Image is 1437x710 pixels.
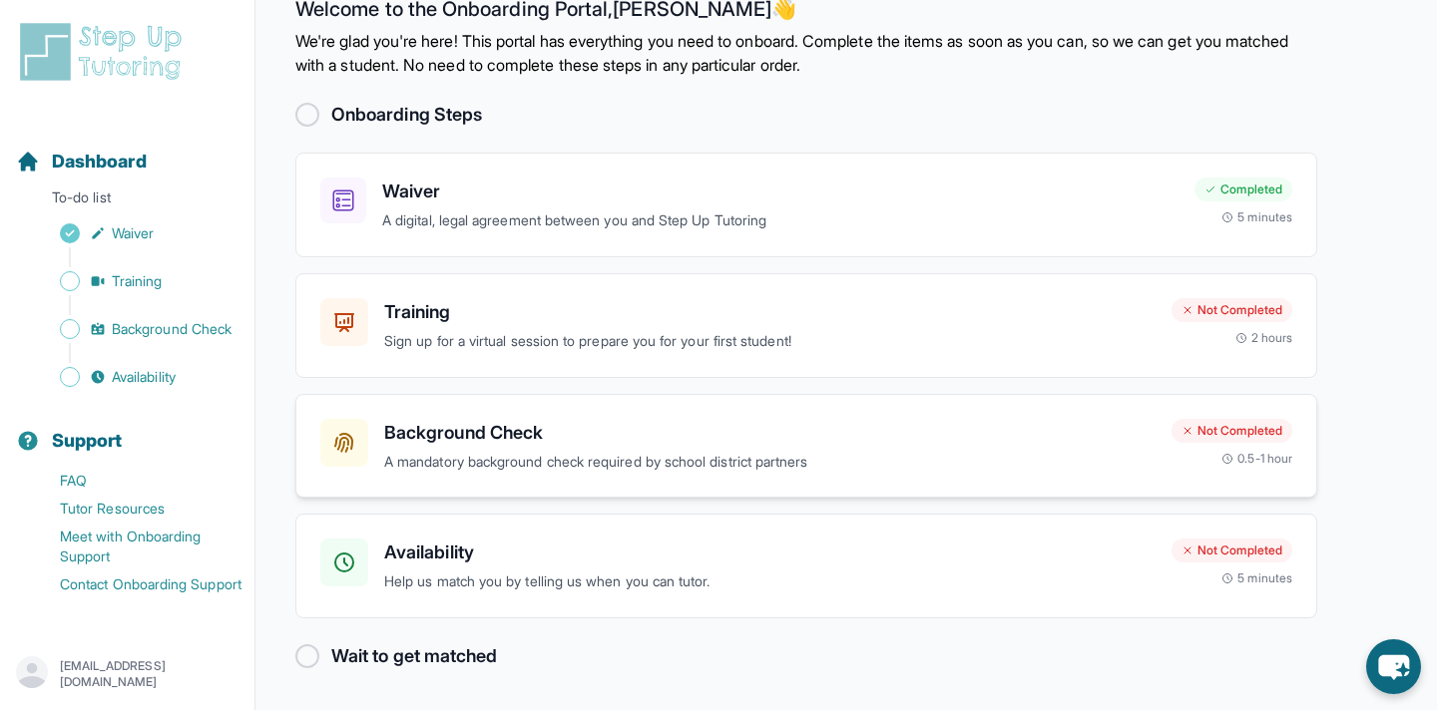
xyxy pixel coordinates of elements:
p: Sign up for a virtual session to prepare you for your first student! [384,330,1156,353]
p: We're glad you're here! This portal has everything you need to onboard. Complete the items as soo... [295,29,1317,77]
a: Availability [16,363,254,391]
span: Dashboard [52,148,147,176]
div: Not Completed [1172,298,1292,322]
h3: Waiver [382,177,1179,205]
p: [EMAIL_ADDRESS][DOMAIN_NAME] [60,658,239,690]
span: Support [52,427,123,455]
button: chat-button [1366,639,1421,694]
span: Availability [112,367,176,387]
div: Not Completed [1172,538,1292,562]
a: Training [16,267,254,295]
p: To-do list [8,187,246,215]
span: Training [112,271,163,291]
a: Background Check [16,315,254,343]
a: Contact Onboarding Support [16,570,254,598]
h3: Availability [384,538,1156,566]
h3: Background Check [384,419,1156,447]
span: Waiver [112,223,154,243]
a: TrainingSign up for a virtual session to prepare you for your first student!Not Completed2 hours [295,273,1317,378]
a: Background CheckA mandatory background check required by school district partnersNot Completed0.5... [295,394,1317,499]
p: A digital, legal agreement between you and Step Up Tutoring [382,209,1179,232]
button: Support [8,395,246,463]
img: logo [16,20,194,84]
div: Completed [1195,177,1292,201]
button: [EMAIL_ADDRESS][DOMAIN_NAME] [16,656,239,692]
a: Dashboard [16,148,147,176]
h3: Training [384,298,1156,326]
div: 5 minutes [1221,209,1292,225]
p: A mandatory background check required by school district partners [384,451,1156,474]
div: 2 hours [1235,330,1293,346]
span: Background Check [112,319,232,339]
a: Waiver [16,219,254,247]
div: 0.5-1 hour [1221,451,1292,467]
a: WaiverA digital, legal agreement between you and Step Up TutoringCompleted5 minutes [295,153,1317,257]
a: FAQ [16,467,254,495]
h2: Onboarding Steps [331,101,482,129]
a: AvailabilityHelp us match you by telling us when you can tutor.Not Completed5 minutes [295,514,1317,618]
a: Tutor Resources [16,495,254,523]
div: Not Completed [1172,419,1292,443]
a: Meet with Onboarding Support [16,523,254,570]
button: Dashboard [8,116,246,183]
div: 5 minutes [1221,570,1292,586]
h2: Wait to get matched [331,642,497,670]
p: Help us match you by telling us when you can tutor. [384,570,1156,593]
